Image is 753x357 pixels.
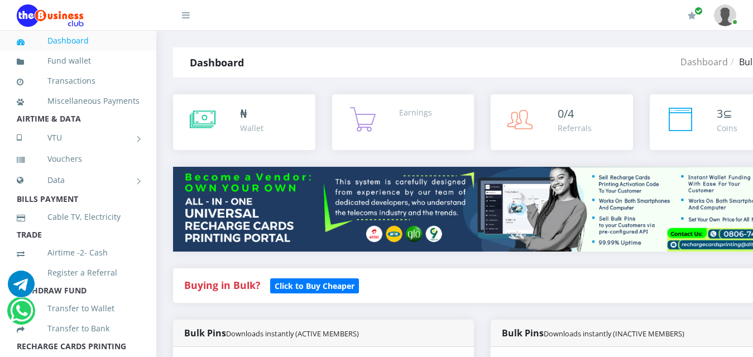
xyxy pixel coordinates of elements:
small: Downloads instantly (INACTIVE MEMBERS) [544,329,684,339]
a: Dashboard [680,56,728,68]
a: Register a Referral [17,260,140,286]
a: Miscellaneous Payments [17,88,140,114]
div: Wallet [240,122,263,134]
a: ₦ Wallet [173,94,315,150]
i: Renew/Upgrade Subscription [688,11,696,20]
small: Downloads instantly (ACTIVE MEMBERS) [226,329,359,339]
a: Airtime -2- Cash [17,240,140,266]
a: Chat for support [8,279,35,297]
a: 0/4 Referrals [491,94,633,150]
div: Earnings [399,107,432,118]
img: Logo [17,4,84,27]
strong: Buying in Bulk? [184,278,260,292]
div: ⊆ [717,105,737,122]
img: User [714,4,736,26]
a: VTU [17,124,140,152]
a: Data [17,166,140,194]
span: Renew/Upgrade Subscription [694,7,703,15]
a: Transactions [17,68,140,94]
div: ₦ [240,105,263,122]
span: 0/4 [558,106,574,121]
a: Transfer to Wallet [17,296,140,321]
a: Dashboard [17,28,140,54]
a: Earnings [332,94,474,150]
a: Transfer to Bank [17,316,140,341]
div: Coins [717,122,737,134]
a: Fund wallet [17,48,140,74]
a: Cable TV, Electricity [17,204,140,230]
strong: Dashboard [190,56,244,69]
a: Vouchers [17,146,140,172]
b: Click to Buy Cheaper [275,281,354,291]
strong: Bulk Pins [184,327,359,339]
a: Chat for support [10,306,33,324]
span: 3 [717,106,723,121]
div: Referrals [558,122,592,134]
strong: Bulk Pins [502,327,684,339]
a: Click to Buy Cheaper [270,278,359,292]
